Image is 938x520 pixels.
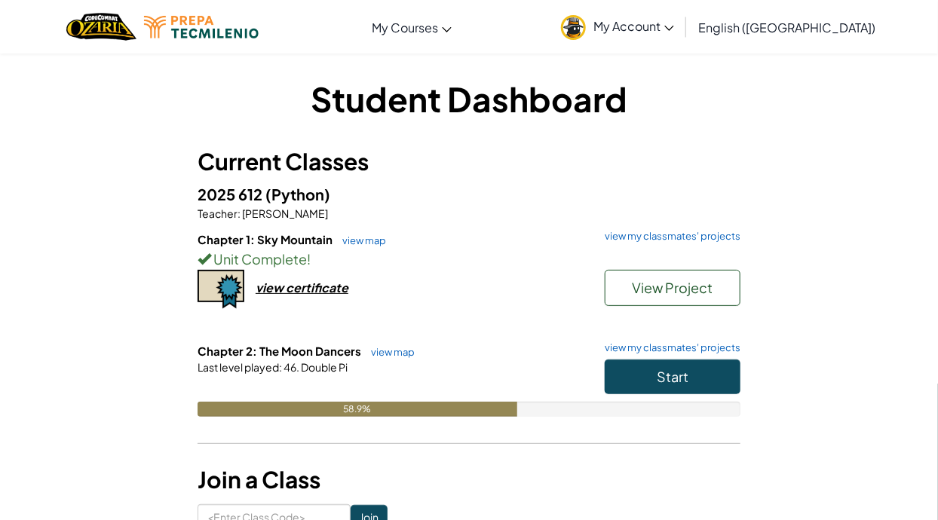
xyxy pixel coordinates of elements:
[698,20,875,35] span: English ([GEOGRAPHIC_DATA])
[241,206,328,220] span: [PERSON_NAME]
[282,360,299,374] span: 46.
[307,250,311,268] span: !
[66,11,136,42] img: Home
[198,145,740,179] h3: Current Classes
[144,16,259,38] img: Tecmilenio logo
[198,206,238,220] span: Teacher
[238,206,241,220] span: :
[605,359,740,394] button: Start
[372,20,438,35] span: My Courses
[279,360,282,374] span: :
[553,3,682,50] a: My Account
[211,250,307,268] span: Unit Complete
[364,7,459,47] a: My Courses
[198,75,740,122] h1: Student Dashboard
[66,11,136,42] a: Ozaria by CodeCombat logo
[691,7,883,47] a: English ([GEOGRAPHIC_DATA])
[198,344,363,358] span: Chapter 2: The Moon Dancers
[657,368,688,385] span: Start
[363,346,415,358] a: view map
[299,360,348,374] span: Double Pi
[256,280,348,295] div: view certificate
[265,185,330,203] span: (Python)
[593,18,674,34] span: My Account
[605,270,740,306] button: View Project
[198,270,244,309] img: certificate-icon.png
[198,360,279,374] span: Last level played
[198,402,517,417] div: 58.9%
[597,343,740,353] a: view my classmates' projects
[198,280,348,295] a: view certificate
[633,279,713,296] span: View Project
[198,463,740,497] h3: Join a Class
[561,15,586,40] img: avatar
[198,232,335,246] span: Chapter 1: Sky Mountain
[198,185,265,203] span: 2025 612
[335,234,386,246] a: view map
[597,231,740,241] a: view my classmates' projects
